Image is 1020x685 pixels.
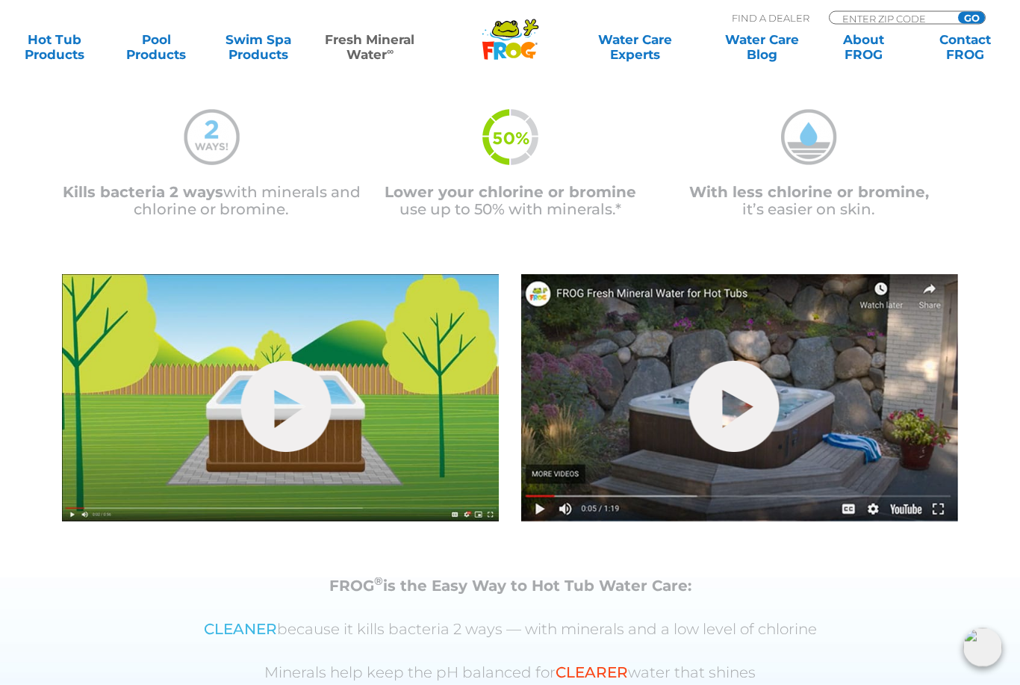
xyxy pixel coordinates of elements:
[116,32,196,62] a: PoolProducts
[361,185,659,219] p: use up to 50% with minerals.*
[62,275,499,522] img: fmw-hot-tub-cover-1
[926,32,1005,62] a: ContactFROG
[482,110,538,166] img: fmw-50percent-icon
[570,32,699,62] a: Water CareExperts
[387,46,394,57] sup: ∞
[556,664,628,682] span: CLEARER
[521,275,958,522] img: fmw-hot-tub-cover-2
[659,185,958,219] p: it’s easier on skin.
[781,110,837,166] img: mineral-water-less-chlorine
[689,184,929,202] span: With less chlorine or bromine,
[219,32,298,62] a: Swim SpaProducts
[732,11,809,25] p: Find A Dealer
[722,32,801,62] a: Water CareBlog
[63,184,223,202] span: Kills bacteria 2 ways
[184,110,240,166] img: mineral-water-2-ways
[824,32,904,62] a: AboutFROG
[958,12,985,24] input: GO
[81,665,939,682] p: Minerals help keep the pH balanced for water that shines
[841,12,942,25] input: Zip Code Form
[329,577,691,595] strong: FROG is the Easy Way to Hot Tub Water Care:
[62,185,361,219] p: with minerals and chlorine or bromine.
[320,32,420,62] a: Fresh MineralWater∞
[385,184,636,202] span: Lower your chlorine or bromine
[204,621,277,639] span: CLEANER
[81,622,939,639] p: because it kills bacteria 2 ways — with minerals and a low level of chlorine
[374,574,383,589] sup: ®
[963,628,1002,667] img: openIcon
[15,32,94,62] a: Hot TubProducts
